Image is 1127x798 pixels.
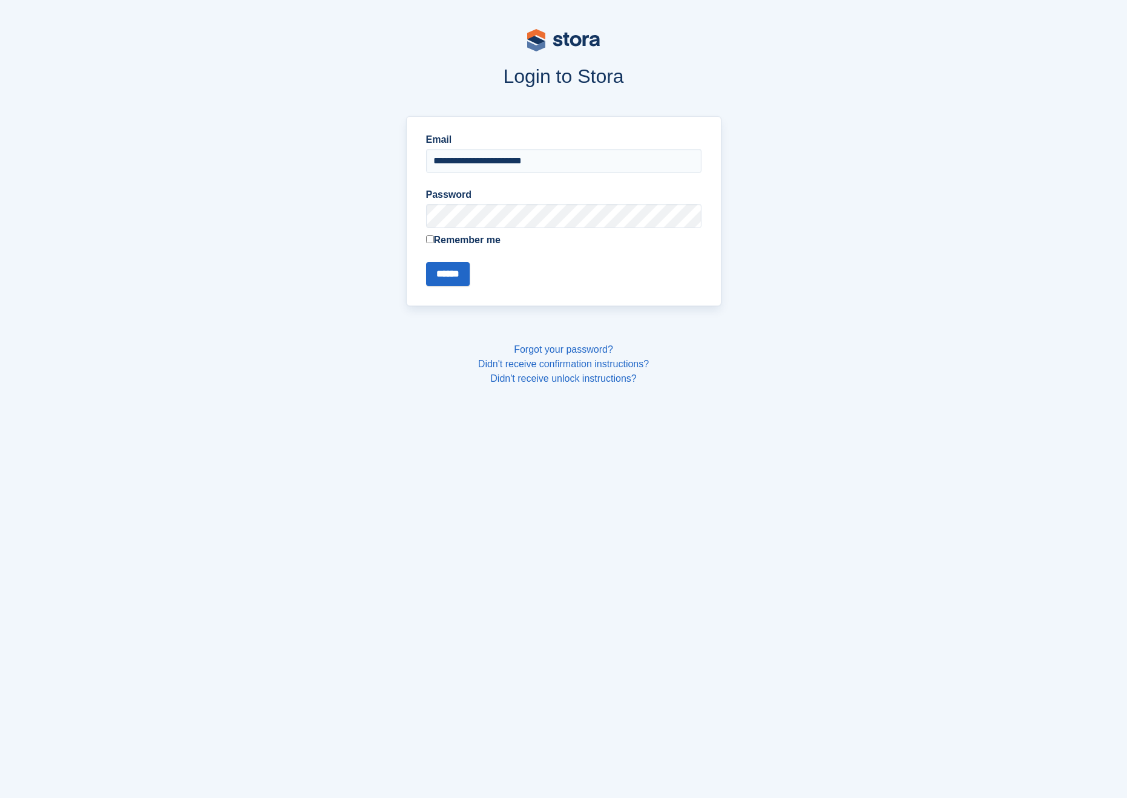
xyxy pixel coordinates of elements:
[426,233,701,247] label: Remember me
[527,29,600,51] img: stora-logo-53a41332b3708ae10de48c4981b4e9114cc0af31d8433b30ea865607fb682f29.svg
[514,344,613,355] a: Forgot your password?
[426,132,701,147] label: Email
[478,359,649,369] a: Didn't receive confirmation instructions?
[426,235,434,243] input: Remember me
[175,65,952,87] h1: Login to Stora
[426,188,701,202] label: Password
[490,373,636,384] a: Didn't receive unlock instructions?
